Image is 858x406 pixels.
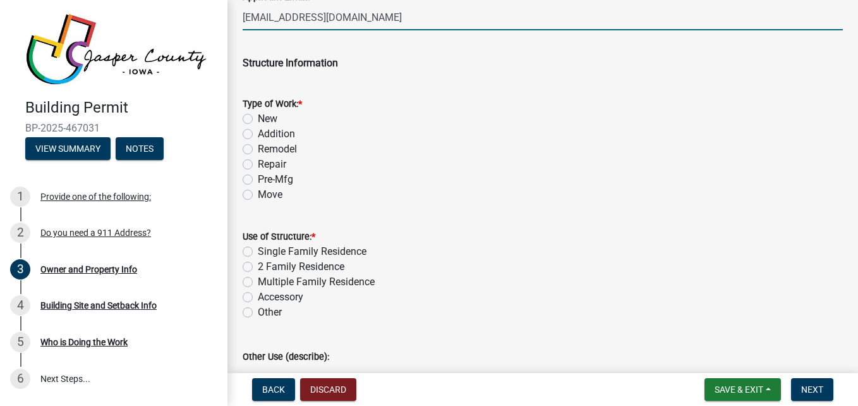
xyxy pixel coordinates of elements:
label: Repair [258,157,286,172]
label: Multiple Family Residence [258,274,375,290]
label: Pre-Mfg [258,172,293,187]
span: BP-2025-467031 [25,122,202,134]
button: View Summary [25,137,111,160]
label: Single Family Residence [258,244,366,259]
wm-modal-confirm: Summary [25,144,111,154]
label: Type of Work: [243,100,302,109]
div: Provide one of the following: [40,192,151,201]
button: Back [252,378,295,401]
span: Save & Exit [715,384,763,395]
button: Next [791,378,833,401]
button: Save & Exit [704,378,781,401]
div: Who is Doing the Work [40,338,128,347]
div: 1 [10,187,30,207]
label: 2 Family Residence [258,259,344,274]
div: 6 [10,369,30,389]
div: Owner and Property Info [40,265,137,274]
label: Remodel [258,142,297,157]
wm-modal-confirm: Notes [116,144,164,154]
span: Structure Information [243,57,338,69]
span: Next [801,384,823,395]
span: Back [262,384,285,395]
div: Building Site and Setback Info [40,301,157,310]
img: Jasper County, Iowa [25,13,207,85]
label: Other Use (describe): [243,353,329,362]
label: Move [258,187,282,202]
button: Notes [116,137,164,160]
div: Do you need a 911 Address? [40,228,151,237]
button: Discard [300,378,356,401]
label: Other [258,305,282,320]
div: 3 [10,259,30,280]
h4: Building Permit [25,99,217,117]
div: 2 [10,223,30,243]
label: Use of Structure: [243,233,315,242]
label: Accessory [258,290,303,305]
label: Addition [258,126,295,142]
label: New [258,111,277,126]
div: 4 [10,295,30,316]
div: 5 [10,332,30,352]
